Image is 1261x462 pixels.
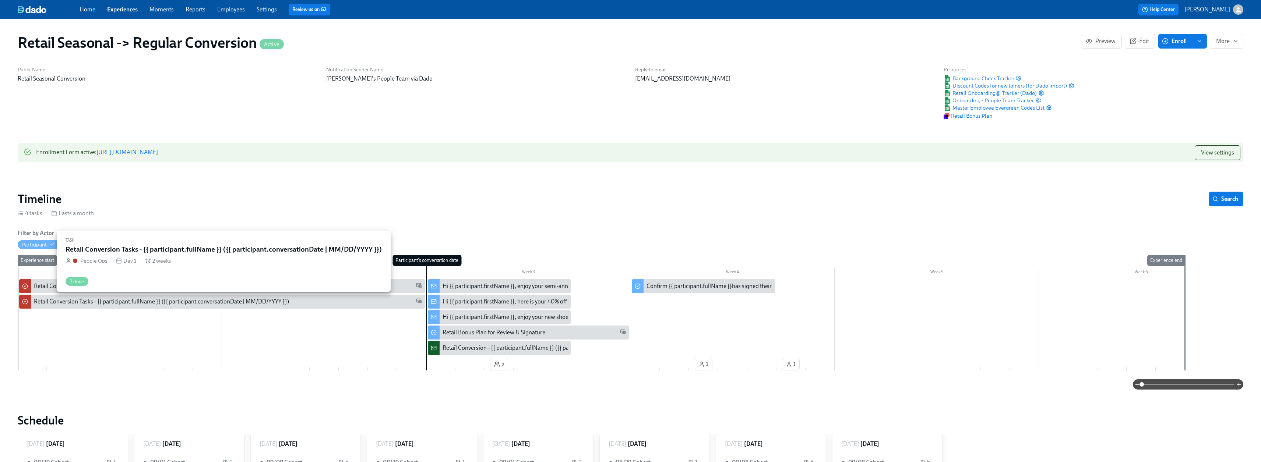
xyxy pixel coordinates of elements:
[944,112,992,120] span: Retail Bonus Plan
[725,440,743,448] p: [DATE]
[416,282,422,291] span: Work Email
[1147,255,1185,266] div: Experience end
[944,113,950,119] img: Docusign
[152,257,171,265] span: 2 weeks
[149,6,174,13] a: Moments
[1195,145,1240,160] button: View settings
[36,145,158,160] div: Enrollment Form active :
[292,6,327,13] a: Review us on G2
[443,328,545,337] div: Retail Bonus Plan for Review & Signature
[944,82,1067,89] span: Discount Codes for new joiners (for Dado import)
[66,279,88,284] span: 7 done
[944,97,951,104] img: Google Sheet
[944,90,951,96] img: Google Sheet
[630,268,835,278] div: Week 4
[609,440,626,448] p: [DATE]
[186,6,205,13] a: Reports
[18,229,54,237] h6: Filter by Actor
[426,268,631,278] div: Week 3
[22,241,47,248] div: Hide Participant
[428,326,629,340] div: Retail Bonus Plan for Review & Signature
[1201,149,1234,156] span: View settings
[1142,6,1175,13] span: Help Center
[428,279,571,293] div: Hi {{ participant.firstName }}, enjoy your semi-annual uniform codes.
[260,440,277,448] p: [DATE]
[494,360,504,368] span: 5
[107,6,138,13] a: Experiences
[782,358,800,370] button: 1
[944,97,1034,104] a: Google SheetOnboarding - People Team Tracker
[944,104,951,111] img: Google Sheet
[66,237,382,245] div: Task
[1163,38,1187,45] span: Enroll
[492,440,510,448] p: [DATE]
[443,282,615,290] div: Hi {{ participant.firstName }}, enjoy your semi-annual uniform codes.
[632,279,775,293] div: Confirm {{ participant.fullName }}has signed their Retail Bonus Plan
[699,360,708,368] span: 1
[944,89,1037,97] span: Retail Onboarding@ Tracker (Dado)
[443,344,681,352] div: Retail Conversion - {{ participant.fullName }} ({{ participant.conversationDate | MM-DD-YYYY }})
[18,192,61,206] h2: Timeline
[944,97,1034,104] span: Onboarding - People Team Tracker
[635,75,935,83] p: [EMAIL_ADDRESS][DOMAIN_NAME]
[66,245,382,254] h5: Retail Conversion Tasks - {{ participant.fullName }} ({{ participant.conversationDate | MM/DD/YYY...
[257,6,277,13] a: Settings
[944,75,951,82] img: Google Sheet
[944,112,992,120] button: DocusignRetail Bonus Plan
[18,75,317,83] p: Retail Seasonal Conversion
[116,257,136,265] div: Day 1
[46,440,65,448] h6: [DATE]
[1039,268,1243,278] div: Week 6
[143,440,161,448] p: [DATE]
[18,6,80,13] a: dado
[443,298,607,306] div: Hi {{ participant.firstName }}, here is your 40% off evergreen code
[944,75,1014,82] span: Background Check Tracker
[376,440,394,448] p: [DATE]
[279,440,297,448] h6: [DATE]
[19,295,425,309] div: Retail Conversion Tasks - {{ participant.fullName }} ({{ participant.conversationDate | MM/DD/YYY...
[944,75,1014,82] a: Google SheetBackground Check Tracker
[695,358,712,370] button: 1
[1158,34,1192,49] button: Enroll
[1087,38,1116,45] span: Preview
[18,34,284,51] h1: Retail Seasonal -> Regular Conversion
[19,279,425,293] div: Retail Conversion - Add Codes to Spreadsheet for {{ participant.fullName }} ({{ participant.conve...
[27,440,45,448] p: [DATE]
[428,341,571,355] div: Retail Conversion - {{ participant.fullName }} ({{ participant.conversationDate | MM-DD-YYYY }})
[289,4,330,15] button: Review us on G2
[18,240,60,249] button: Participant
[428,310,571,324] div: Hi {{ participant.firstName }}, enjoy your new shoe & bag codes
[18,6,46,13] img: dado
[1192,34,1207,49] button: enroll
[1184,4,1243,15] button: [PERSON_NAME]
[635,66,935,73] h6: Reply-to email
[944,89,1037,97] a: Google SheetRetail Onboarding@ Tracker (Dado)
[1210,34,1243,49] button: More
[1214,195,1238,203] span: Search
[1209,192,1243,206] button: Search
[80,6,95,13] a: Home
[217,6,245,13] a: Employees
[1184,6,1230,14] p: [PERSON_NAME]
[944,66,1074,73] h6: Resources
[1138,4,1179,15] button: Help Center
[835,268,1039,278] div: Week 5
[96,149,158,156] a: [URL][DOMAIN_NAME]
[620,328,626,337] span: Work Email
[326,75,626,83] p: [PERSON_NAME]'s People Team via Dado
[326,66,626,73] h6: Notification Sender Name
[628,440,647,448] h6: [DATE]
[395,440,414,448] h6: [DATE]
[18,66,317,73] h6: Public Name
[1131,38,1149,45] span: Edit
[1081,34,1122,49] button: Preview
[428,295,571,309] div: Hi {{ participant.firstName }}, here is your 40% off evergreen code
[860,440,879,448] h6: [DATE]
[1125,34,1155,49] button: Edit
[416,298,422,306] span: Work Email
[162,440,181,448] h6: [DATE]
[34,298,289,306] div: Retail Conversion Tasks - {{ participant.fullName }} ({{ participant.conversationDate | MM/DD/YYY...
[490,358,508,370] button: 5
[944,82,1067,89] a: Google SheetDiscount Codes for new joiners (for Dado import)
